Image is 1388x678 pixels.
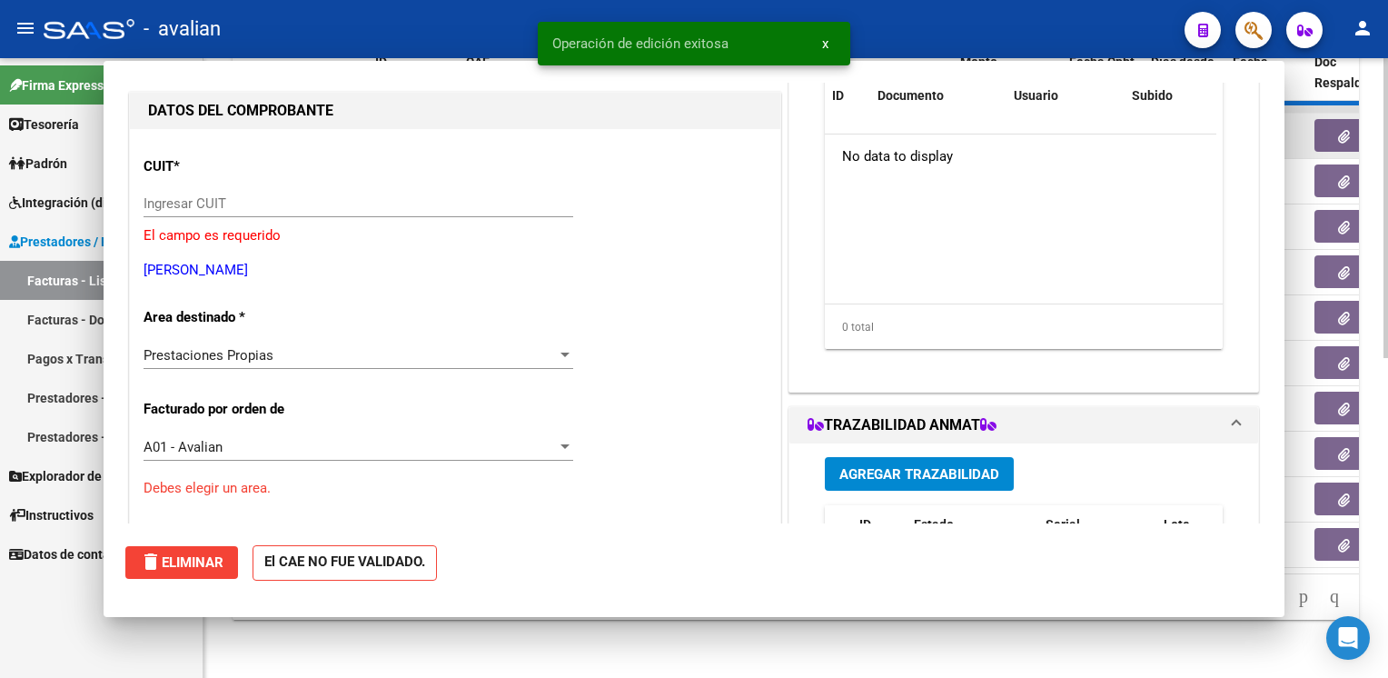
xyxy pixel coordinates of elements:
[825,135,1216,180] div: No data to display
[144,156,331,177] p: CUIT
[140,554,223,571] span: Eliminar
[789,407,1258,444] mat-expansion-panel-header: TRAZABILIDAD ANMAT
[832,88,844,103] span: ID
[825,457,1014,491] button: Agregar Trazabilidad
[1352,17,1373,39] mat-icon: person
[9,505,94,525] span: Instructivos
[144,439,223,455] span: A01 - Avalian
[1014,88,1058,103] span: Usuario
[808,27,843,60] button: x
[144,225,767,246] p: El campo es requerido
[148,102,333,119] strong: DATOS DEL COMPROBANTE
[140,551,162,573] mat-icon: delete
[1326,616,1370,660] div: Open Intercom Messenger
[907,505,1038,565] datatable-header-cell: Estado
[9,232,174,252] span: Prestadores / Proveedores
[1215,76,1306,115] datatable-header-cell: Acción
[1132,88,1173,103] span: Subido
[1038,505,1156,565] datatable-header-cell: Serial
[144,478,767,499] p: Debes elegir un area.
[1006,76,1125,115] datatable-header-cell: Usuario
[808,414,996,436] h1: TRAZABILIDAD ANMAT
[9,193,177,213] span: Integración (discapacidad)
[825,76,870,115] datatable-header-cell: ID
[9,466,154,486] span: Explorador de Archivos
[9,75,104,95] span: Firma Express
[1046,517,1080,532] span: Serial
[9,544,128,564] span: Datos de contacto
[870,76,1006,115] datatable-header-cell: Documento
[839,466,999,483] span: Agregar Trazabilidad
[789,15,1258,392] div: DOCUMENTACIÓN RESPALDATORIA
[914,517,954,532] span: Estado
[877,88,944,103] span: Documento
[1125,76,1215,115] datatable-header-cell: Subido
[1156,505,1234,565] datatable-header-cell: Lote
[144,260,767,281] p: [PERSON_NAME]
[1164,517,1190,532] span: Lote
[9,115,79,135] span: Tesorería
[144,9,221,49] span: - avalian
[144,347,273,364] span: Prestaciones Propias
[253,545,437,581] strong: El CAE NO FUE VALIDADO.
[825,304,1223,350] div: 0 total
[822,35,828,52] span: x
[852,505,907,565] datatable-header-cell: ID
[125,546,238,579] button: Eliminar
[9,154,67,174] span: Padrón
[15,17,36,39] mat-icon: menu
[859,517,871,532] span: ID
[552,35,729,53] span: Operación de edición exitosa
[144,307,331,328] p: Area destinado *
[144,399,331,420] p: Facturado por orden de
